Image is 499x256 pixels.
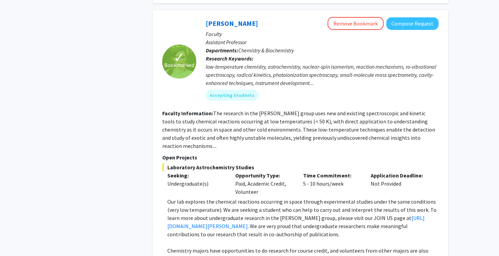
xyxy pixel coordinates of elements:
div: 5 - 10 hours/week [298,171,366,196]
div: low-temperature chemistry, astrochemistry, nuclear-spin isomerism, reaction mechanisms, ro-vibrat... [206,63,439,87]
p: Faculty [206,30,439,38]
p: Open Projects [162,153,439,161]
p: Seeking: [167,171,225,180]
button: Compose Request to Leah Dodson [386,17,439,30]
div: Not Provided [366,171,433,196]
b: Departments: [206,47,238,54]
div: Undergraduate(s) [167,180,225,188]
p: Application Deadline: [371,171,428,180]
p: Our lab explores the chemical reactions occurring in space through experimental studies under the... [167,198,439,238]
span: ✓ [173,54,185,61]
div: Paid, Academic Credit, Volunteer [230,171,298,196]
span: Chemistry & Biochemistry [238,47,294,54]
b: Faculty Information: [162,110,213,117]
p: Time Commitment: [303,171,361,180]
span: Bookmarked [164,61,194,69]
a: [PERSON_NAME] [206,19,258,28]
span: Laboratory Astrochemistry Studies [162,163,439,171]
fg-read-more: The research in the [PERSON_NAME] group uses new and existing spectroscopic and kinetic tools to ... [162,110,435,149]
b: Research Keywords: [206,55,254,62]
iframe: Chat [5,225,29,251]
mat-chip: Accepting Students [206,90,259,101]
button: Remove Bookmark [328,17,384,30]
p: Opportunity Type: [235,171,293,180]
p: Assistant Professor [206,38,439,46]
